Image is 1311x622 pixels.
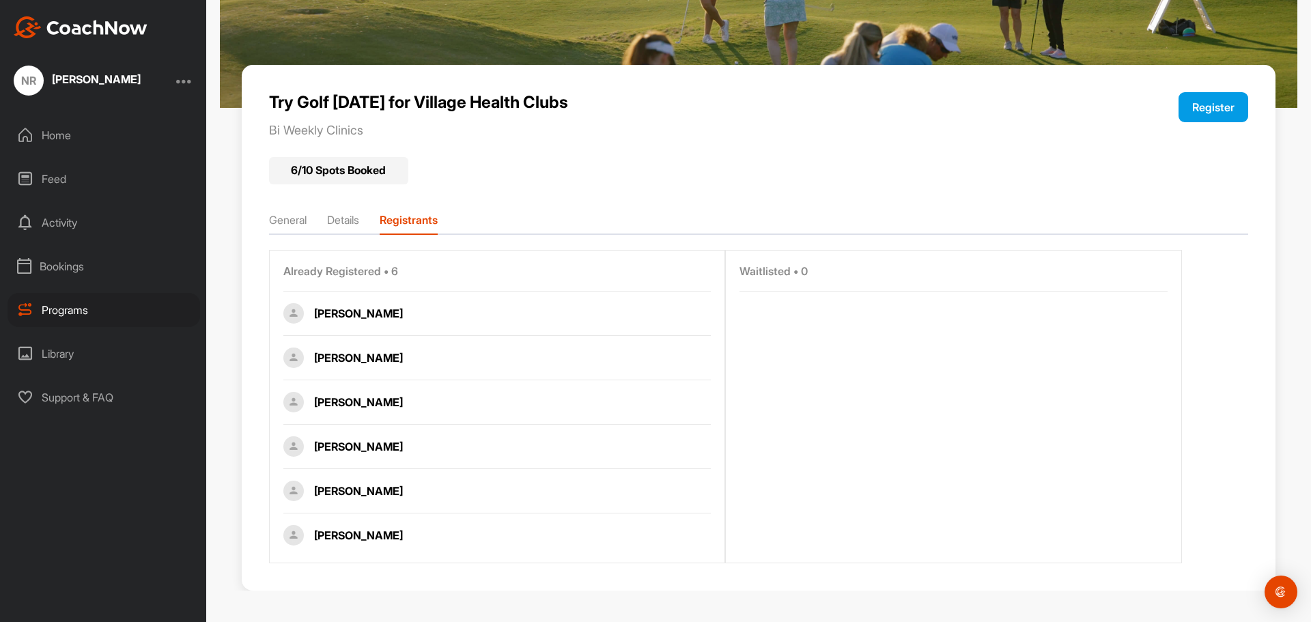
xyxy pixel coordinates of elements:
[269,92,1053,112] p: Try Golf [DATE] for Village Health Clubs
[314,350,714,366] div: [PERSON_NAME]
[314,438,714,455] div: [PERSON_NAME]
[1265,576,1297,608] div: Open Intercom Messenger
[283,303,304,324] img: Profile picture
[314,394,714,410] div: [PERSON_NAME]
[8,206,200,240] div: Activity
[327,212,359,234] li: Details
[283,348,304,368] img: Profile picture
[283,525,304,546] img: Profile picture
[14,16,147,38] img: CoachNow
[269,157,408,184] div: 6 / 10 Spots Booked
[314,483,714,499] div: [PERSON_NAME]
[314,305,714,322] div: [PERSON_NAME]
[14,66,44,96] div: NR
[269,212,307,234] li: General
[8,162,200,196] div: Feed
[380,212,438,234] li: Registrants
[283,481,304,501] img: Profile picture
[8,249,200,283] div: Bookings
[8,337,200,371] div: Library
[52,74,141,85] div: [PERSON_NAME]
[269,123,1053,138] p: Bi Weekly Clinics
[8,380,200,414] div: Support & FAQ
[739,264,808,279] span: Waitlisted • 0
[8,293,200,327] div: Programs
[1179,92,1248,122] button: Register
[283,436,304,457] img: Profile picture
[283,392,304,412] img: Profile picture
[8,118,200,152] div: Home
[283,264,398,279] span: Already Registered • 6
[314,527,714,543] div: [PERSON_NAME]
